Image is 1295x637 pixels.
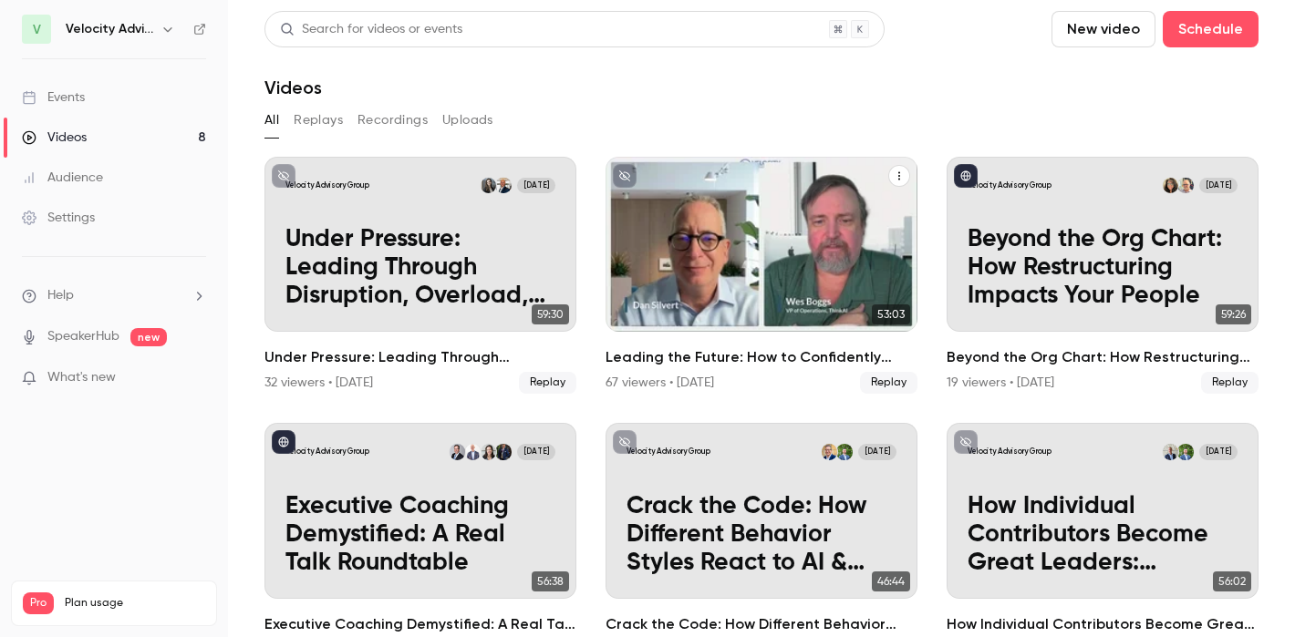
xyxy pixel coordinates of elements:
span: [DATE] [517,178,555,193]
section: Videos [264,11,1259,626]
p: Executive Coaching Demystified: A Real Talk Roundtable [285,493,555,578]
div: Videos [22,128,87,147]
div: 32 viewers • [DATE] [264,374,373,392]
button: unpublished [272,164,295,188]
button: unpublished [954,430,978,454]
button: All [264,106,279,135]
img: Dymon Lewis [1163,178,1178,193]
h2: Crack the Code: How Different Behavior Styles React to AI & Change [606,613,917,635]
img: Ryan Payne [836,444,852,459]
span: [DATE] [858,444,896,459]
span: Replay [519,372,576,394]
a: 53:03Leading the Future: How to Confidently Embrace AI and Bring Your Team Along67 viewers • [DAT... [606,157,917,394]
li: Beyond the Org Chart: How Restructuring Impacts Your People [947,157,1259,394]
img: Ryan Payne [1177,444,1193,459]
img: Amanda Nichols [481,178,496,193]
button: Uploads [442,106,493,135]
img: Dr. James Smith, Jr. [495,444,511,459]
p: Velocity Advisory Group [285,180,369,191]
span: 46:44 [872,571,910,591]
img: David Schlosser [1177,178,1193,193]
button: published [954,164,978,188]
img: Joe Witte [1163,444,1178,459]
img: Tricia Seitz [481,444,496,459]
span: 53:03 [872,304,910,324]
button: published [272,430,295,454]
span: 56:38 [532,571,569,591]
span: Pro [23,592,54,614]
span: Replay [860,372,917,394]
span: 56:02 [1213,571,1251,591]
h2: How Individual Contributors Become Great Leaders: Empowering New Managers for Success [947,613,1259,635]
p: Under Pressure: Leading Through Disruption, Overload, and Change [285,226,555,311]
h2: Under Pressure: Leading Through Disruption, Overload, and Change [264,346,576,368]
span: [DATE] [1199,444,1238,459]
img: Andy Glab [450,444,465,459]
p: Velocity Advisory Group [968,447,1052,457]
h2: Beyond the Org Chart: How Restructuring Impacts Your People [947,346,1259,368]
a: Velocity Advisory GroupDavid SchlosserDymon Lewis[DATE]Beyond the Org Chart: How Restructuring Im... [947,157,1259,394]
span: [DATE] [1199,178,1238,193]
h2: Leading the Future: How to Confidently Embrace AI and Bring Your Team Along [606,346,917,368]
a: Velocity Advisory GroupChristian NielsonAmanda Nichols[DATE]Under Pressure: Leading Through Disru... [264,157,576,394]
img: Dan Silvert [822,444,837,459]
img: Christian Nielson [495,178,511,193]
span: new [130,328,167,346]
div: Settings [22,209,95,227]
p: Beyond the Org Chart: How Restructuring Impacts Your People [968,226,1238,311]
button: Recordings [357,106,428,135]
span: 59:30 [532,304,569,324]
img: Bob Weinhold [465,444,481,459]
div: Audience [22,169,103,187]
p: Crack the Code: How Different Behavior Styles React to AI & Change [627,493,896,578]
li: Under Pressure: Leading Through Disruption, Overload, and Change [264,157,576,394]
p: How Individual Contributors Become Great Leaders: Empowering New Managers for Success [968,493,1238,578]
div: 67 viewers • [DATE] [606,374,714,392]
span: 59:26 [1216,304,1251,324]
button: Replays [294,106,343,135]
h6: Velocity Advisory Group [66,20,153,38]
span: Replay [1201,372,1259,394]
p: Velocity Advisory Group [285,447,369,457]
li: Leading the Future: How to Confidently Embrace AI and Bring Your Team Along [606,157,917,394]
a: SpeakerHub [47,327,119,346]
h1: Videos [264,77,322,98]
button: unpublished [613,430,637,454]
h2: Executive Coaching Demystified: A Real Talk Roundtable [264,613,576,635]
button: Schedule [1163,11,1259,47]
p: Velocity Advisory Group [627,447,710,457]
iframe: Noticeable Trigger [184,370,206,386]
span: [DATE] [517,444,555,459]
button: New video [1052,11,1155,47]
span: What's new [47,368,116,387]
button: unpublished [613,164,637,188]
span: Help [47,286,74,305]
span: Plan usage [65,596,205,611]
div: Search for videos or events [280,20,462,39]
p: Velocity Advisory Group [968,180,1052,191]
div: Events [22,88,85,107]
div: 19 viewers • [DATE] [947,374,1054,392]
li: help-dropdown-opener [22,286,206,305]
span: V [33,20,41,39]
